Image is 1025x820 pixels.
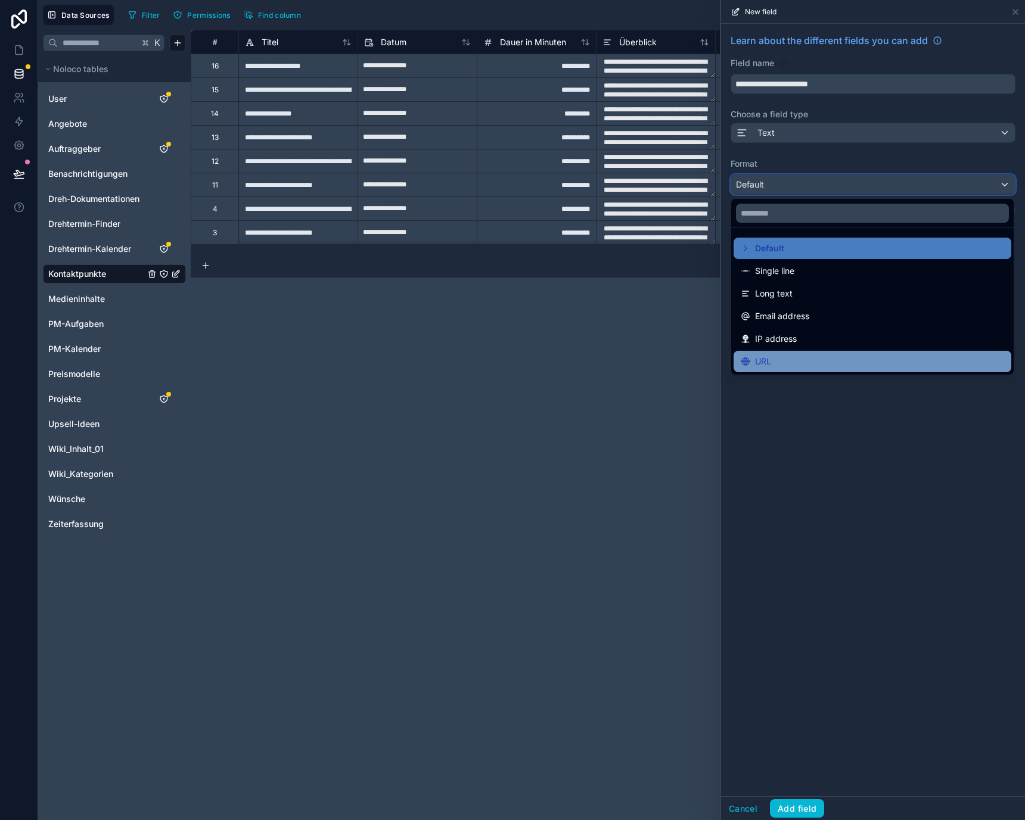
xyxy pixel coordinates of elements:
[48,318,145,330] a: PM-Aufgaben
[48,368,100,380] span: Preismodelle
[48,343,145,355] a: PM-Kalender
[212,180,218,190] div: 11
[48,493,145,505] a: Wünsche
[48,343,101,355] span: PM-Kalender
[200,38,229,46] div: #
[123,6,164,24] button: Filter
[43,289,186,308] div: Medieninhalte
[48,393,145,405] a: Projekte
[755,354,771,369] span: URL
[43,139,186,158] div: Auftraggeber
[240,6,305,24] button: Find column
[755,241,784,255] span: Default
[48,168,145,180] a: Benachrichtigungen
[48,268,145,280] a: Kontaktpunkte
[43,515,186,534] div: Zeiterfassung
[262,36,278,48] span: Titel
[48,218,145,230] a: Drehtermin-Finder
[61,11,110,20] span: Data Sources
[755,332,797,346] span: IP address
[212,61,219,71] div: 16
[48,393,81,405] span: Projekte
[43,239,186,258] div: Drehtermin-Kalender
[169,6,239,24] a: Permissions
[48,493,85,505] span: Wünsche
[213,204,218,214] div: 4
[43,264,186,283] div: Kontaktpunkte
[43,414,186,434] div: Upsell-Ideen
[381,36,406,48] span: Datum
[212,157,219,166] div: 12
[53,63,108,75] span: Noloco tables
[48,118,145,130] a: Angebote
[43,364,186,384] div: Preismodelle
[43,189,186,208] div: Dreh-Dokumentationen
[43,89,186,108] div: User
[213,228,217,238] div: 3
[48,218,120,230] span: Drehtermin-Finder
[43,464,186,484] div: Wiki_Kategorien
[755,264,794,278] span: Single line
[48,193,139,205] span: Dreh-Dokumentationen
[212,85,219,95] div: 15
[43,61,179,77] button: Noloco tables
[48,243,145,255] a: Drehtermin-Kalender
[48,293,145,305] a: Medieninhalte
[43,314,186,333] div: PM-Aufgaben
[211,109,219,119] div: 14
[43,5,114,25] button: Data Sources
[48,168,128,180] span: Benachrichtigungen
[212,133,219,142] div: 13
[48,443,104,455] span: Wiki_Inhalt_01
[169,6,234,24] button: Permissions
[48,518,104,530] span: Zeiterfassung
[48,118,87,130] span: Angebote
[48,443,145,455] a: Wiki_Inhalt_01
[500,36,566,48] span: Dauer in Minuten
[43,489,186,509] div: Wünsche
[48,193,145,205] a: Dreh-Dokumentationen
[187,11,230,20] span: Permissions
[43,114,186,133] div: Angebote
[48,318,104,330] span: PM-Aufgaben
[43,439,186,459] div: Wiki_Inhalt_01
[258,11,301,20] span: Find column
[48,368,145,380] a: Preismodelle
[755,286,793,301] span: Long text
[619,36,657,48] span: Überblick
[755,309,809,323] span: Email address
[48,468,145,480] a: Wiki_Kategorien
[48,468,113,480] span: Wiki_Kategorien
[142,11,160,20] span: Filter
[43,164,186,183] div: Benachrichtigungen
[43,389,186,409] div: Projekte
[48,143,101,155] span: Auftraggeber
[48,418,145,430] a: Upsell-Ideen
[48,518,145,530] a: Zeiterfassung
[48,143,145,155] a: Auftraggeber
[48,293,105,305] span: Medieninhalte
[153,39,161,47] span: K
[48,93,67,105] span: User
[43,339,186,358] div: PM-Kalender
[43,214,186,233] div: Drehtermin-Finder
[48,418,100,430] span: Upsell-Ideen
[48,243,131,255] span: Drehtermin-Kalender
[48,268,106,280] span: Kontaktpunkte
[48,93,145,105] a: User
